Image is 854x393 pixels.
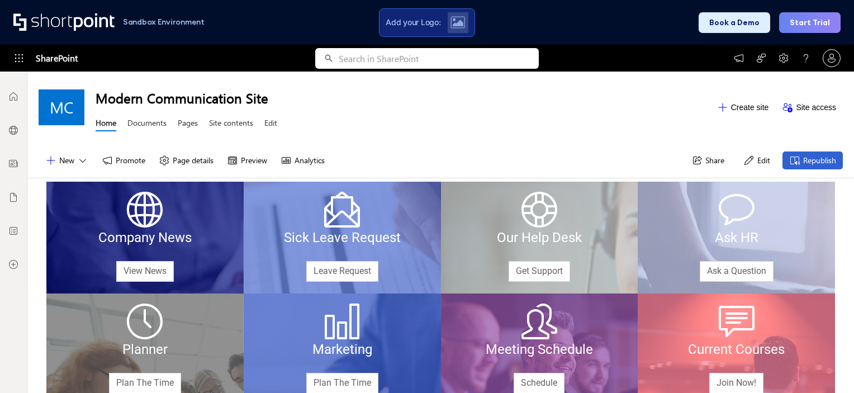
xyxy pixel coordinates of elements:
[775,98,843,116] button: Site access
[96,117,116,131] a: Home
[178,117,198,131] a: Pages
[284,230,401,245] span: Sick Leave Request
[95,151,152,169] button: Promote
[700,261,774,282] a: Ask a Question
[39,151,95,169] button: New
[96,89,710,107] h1: Modern Communication Site
[123,19,205,25] h1: Sandbox Environment
[737,151,777,169] button: Edit
[209,117,253,131] a: Site contents
[98,230,192,245] span: Company News
[264,117,277,131] a: Edit
[312,342,372,357] span: Marketing
[497,230,582,245] span: Our Help Desk
[339,48,539,69] input: Search in SharePoint
[782,151,843,169] button: Republish
[699,12,770,33] button: Book a Demo
[653,263,854,393] iframe: Chat Widget
[509,261,570,282] a: Get Support
[116,261,174,282] a: View News
[386,17,440,27] span: Add your Logo:
[50,98,73,116] span: MC
[710,98,776,116] button: Create site
[122,342,168,357] span: Planner
[127,117,167,131] a: Documents
[306,261,378,282] a: Leave Request
[36,45,78,72] span: SharePoint
[450,16,465,29] img: Upload logo
[152,151,220,169] button: Page details
[779,12,841,33] button: Start Trial
[274,151,331,169] button: Analytics
[685,151,731,169] button: Share
[220,151,274,169] button: Preview
[486,342,593,357] span: Meeting Schedule
[715,230,758,245] span: Ask HR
